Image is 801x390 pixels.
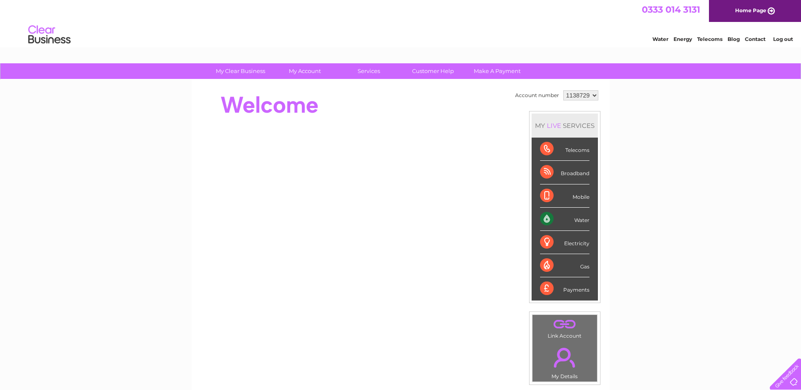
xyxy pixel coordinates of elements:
[398,63,468,79] a: Customer Help
[540,231,589,254] div: Electricity
[532,341,597,382] td: My Details
[532,114,598,138] div: MY SERVICES
[540,184,589,208] div: Mobile
[206,63,275,79] a: My Clear Business
[532,314,597,341] td: Link Account
[535,317,595,332] a: .
[545,122,563,130] div: LIVE
[540,161,589,184] div: Broadband
[728,36,740,42] a: Blog
[270,63,339,79] a: My Account
[513,88,561,103] td: Account number
[642,4,700,15] a: 0333 014 3131
[540,208,589,231] div: Water
[535,343,595,372] a: .
[201,5,600,41] div: Clear Business is a trading name of Verastar Limited (registered in [GEOGRAPHIC_DATA] No. 3667643...
[697,36,722,42] a: Telecoms
[540,277,589,300] div: Payments
[540,254,589,277] div: Gas
[334,63,404,79] a: Services
[28,22,71,48] img: logo.png
[652,36,668,42] a: Water
[673,36,692,42] a: Energy
[462,63,532,79] a: Make A Payment
[745,36,766,42] a: Contact
[540,138,589,161] div: Telecoms
[773,36,793,42] a: Log out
